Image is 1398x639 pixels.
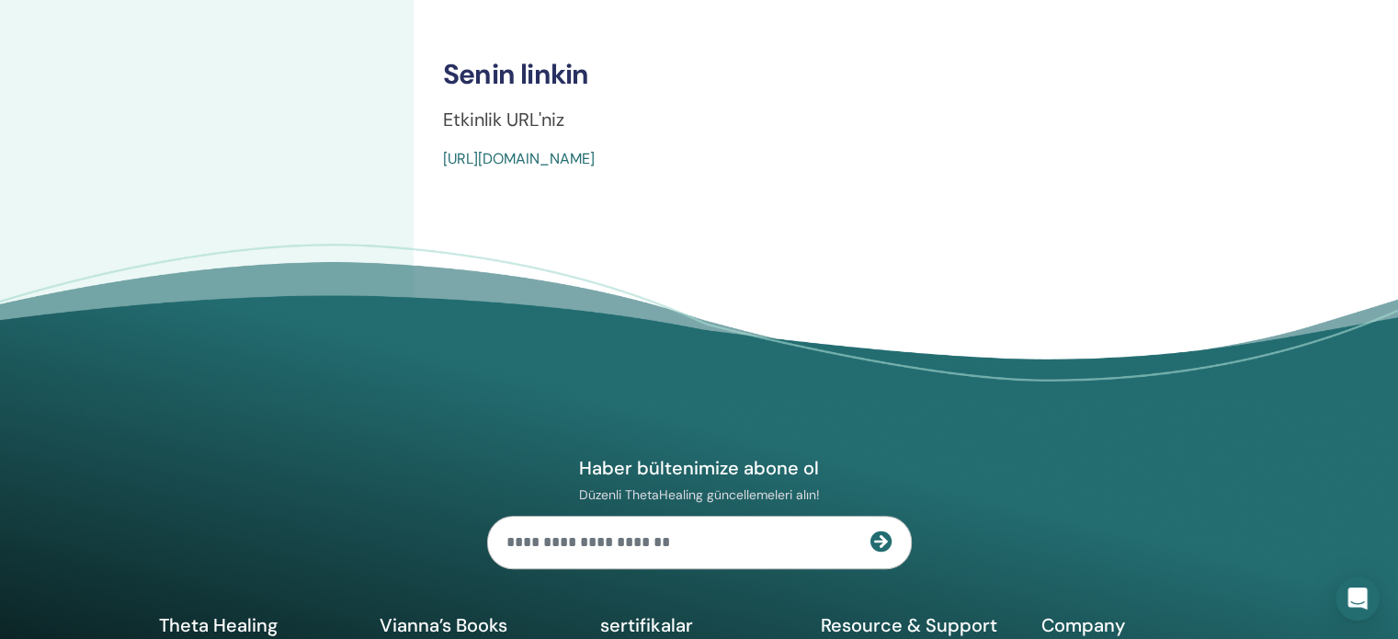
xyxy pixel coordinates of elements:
h5: Resource & Support [821,613,1019,637]
h5: sertifikalar [600,613,799,637]
p: Etkinlik URL'niz [443,106,1316,133]
p: Düzenli ThetaHealing güncellemeleri alın! [487,486,912,503]
h3: Senin linkin [443,58,1316,91]
h4: Haber bültenimize abone ol [487,456,912,480]
h5: Theta Healing [159,613,358,637]
div: Open Intercom Messenger [1335,576,1380,621]
h5: Vianna’s Books [380,613,578,637]
h5: Company [1041,613,1240,637]
a: [URL][DOMAIN_NAME] [443,149,595,168]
